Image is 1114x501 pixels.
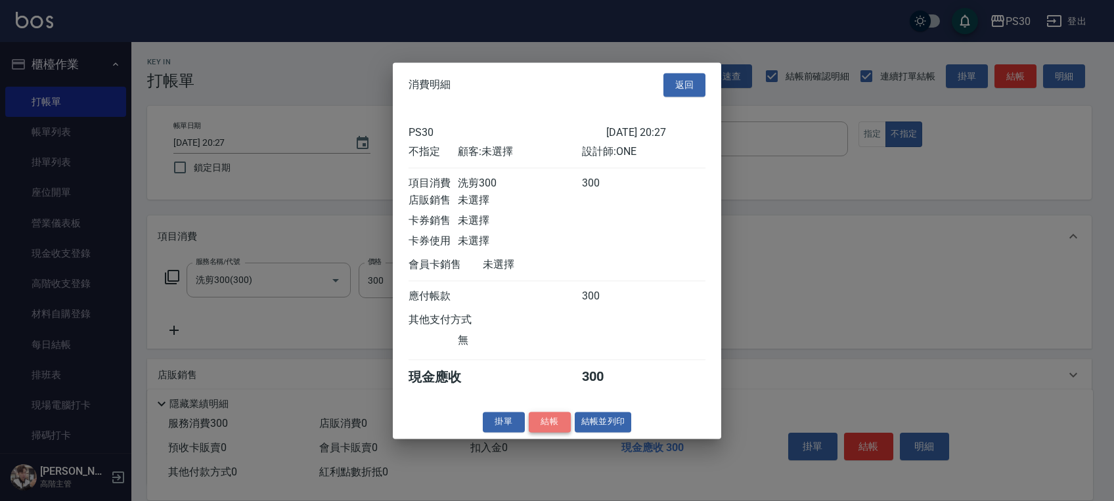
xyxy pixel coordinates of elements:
[458,234,581,248] div: 未選擇
[582,290,631,303] div: 300
[582,368,631,386] div: 300
[663,73,705,97] button: 返回
[458,145,581,159] div: 顧客: 未選擇
[409,177,458,190] div: 項目消費
[409,78,451,91] span: 消費明細
[409,126,606,139] div: PS30
[409,368,483,386] div: 現金應收
[606,126,705,139] div: [DATE] 20:27
[582,177,631,190] div: 300
[458,214,581,228] div: 未選擇
[409,313,508,327] div: 其他支付方式
[582,145,705,159] div: 設計師: ONE
[483,258,606,272] div: 未選擇
[575,412,632,432] button: 結帳並列印
[409,258,483,272] div: 會員卡銷售
[409,290,458,303] div: 應付帳款
[458,177,581,190] div: 洗剪300
[458,194,581,207] div: 未選擇
[409,194,458,207] div: 店販銷售
[483,412,525,432] button: 掛單
[529,412,571,432] button: 結帳
[409,214,458,228] div: 卡券銷售
[409,145,458,159] div: 不指定
[458,334,581,347] div: 無
[409,234,458,248] div: 卡券使用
